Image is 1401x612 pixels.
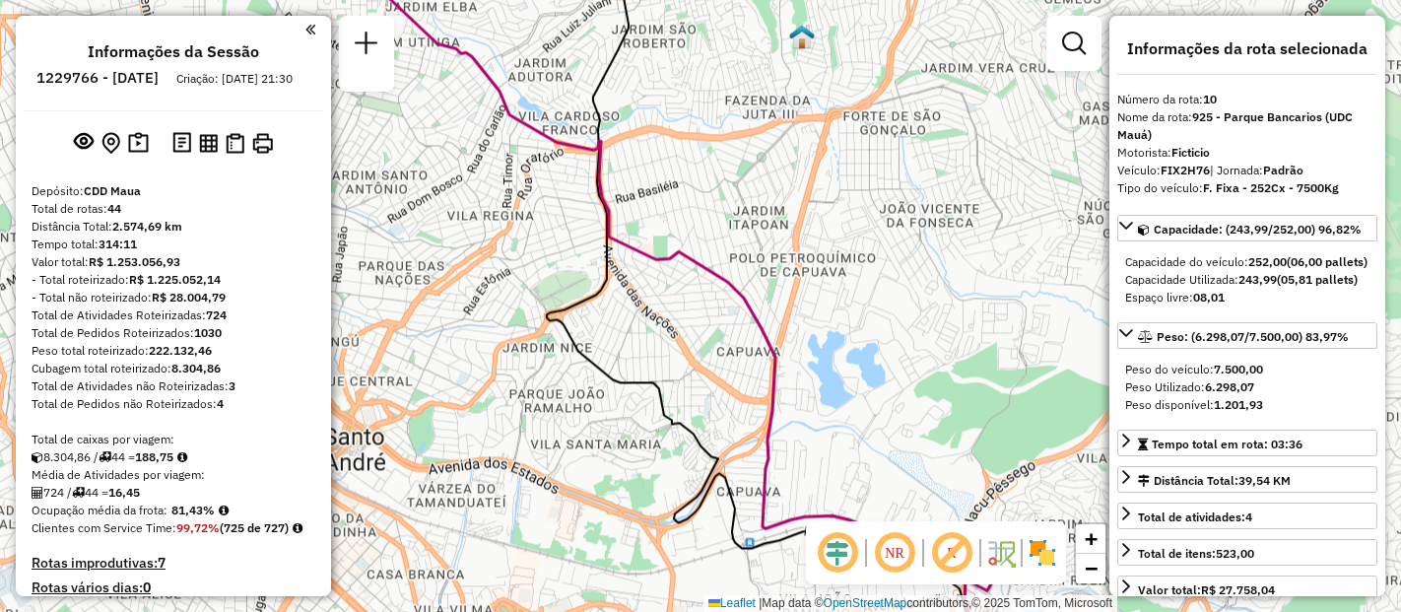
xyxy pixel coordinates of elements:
[1117,109,1353,142] strong: 925 - Parque Bancarios (UDC Mauá)
[1152,437,1302,451] span: Tempo total em rota: 03:36
[89,254,180,269] strong: R$ 1.253.056,93
[1214,362,1263,376] strong: 7.500,00
[32,360,315,377] div: Cubagem total roteirizado:
[1157,329,1349,344] span: Peso: (6.298,07/7.500,00) 83,97%
[1027,537,1058,569] img: Exibir/Ocultar setores
[1238,473,1291,488] span: 39,54 KM
[32,218,315,236] div: Distância Total:
[152,290,226,305] strong: R$ 28.004,79
[1171,145,1210,160] strong: Ficticio
[1125,289,1369,306] div: Espaço livre:
[293,522,302,534] em: Rotas cross docking consideradas
[1117,430,1377,456] a: Tempo total em rota: 03:36
[195,129,222,156] button: Visualizar relatório de Roteirização
[1117,179,1377,197] div: Tipo do veículo:
[32,451,43,463] i: Cubagem total roteirizado
[1117,245,1377,314] div: Capacidade: (243,99/252,00) 96,82%
[32,484,315,502] div: 724 / 44 =
[985,537,1017,569] img: Fluxo de ruas
[1117,503,1377,529] a: Total de atividades:4
[32,324,315,342] div: Total de Pedidos Roteirizados:
[708,596,756,610] a: Leaflet
[99,237,137,251] strong: 314:11
[194,325,222,340] strong: 1030
[347,24,386,68] a: Nova sessão e pesquisa
[107,201,121,216] strong: 44
[1245,510,1252,524] strong: 4
[1214,397,1263,412] strong: 1.201,93
[36,69,159,87] h6: 1229766 - [DATE]
[176,520,220,535] strong: 99,72%
[1263,163,1303,177] strong: Padrão
[1076,554,1105,583] a: Zoom out
[129,272,221,287] strong: R$ 1.225.052,14
[32,448,315,466] div: 8.304,86 / 44 =
[32,555,315,572] h4: Rotas improdutivas:
[99,451,111,463] i: Total de rotas
[222,129,248,158] button: Visualizar Romaneio
[1138,545,1254,563] div: Total de itens:
[1125,378,1369,396] div: Peso Utilizado:
[1203,92,1217,106] strong: 10
[32,520,176,535] span: Clientes com Service Time:
[1201,582,1275,597] strong: R$ 27.758,04
[759,596,762,610] span: |
[1117,215,1377,241] a: Capacidade: (243,99/252,00) 96,82%
[229,378,235,393] strong: 3
[1117,162,1377,179] div: Veículo:
[1210,163,1303,177] span: | Jornada:
[1117,353,1377,422] div: Peso: (6.298,07/7.500,00) 83,97%
[206,307,227,322] strong: 724
[1117,576,1377,602] a: Valor total:R$ 27.758,04
[1076,524,1105,554] a: Zoom in
[1054,24,1094,63] a: Exibir filtros
[220,520,289,535] strong: (725 de 727)
[1138,581,1275,599] div: Valor total:
[1117,39,1377,58] h4: Informações da rota selecionada
[32,289,315,306] div: - Total não roteirizado:
[217,396,224,411] strong: 4
[88,42,259,61] h4: Informações da Sessão
[248,129,277,158] button: Imprimir Rotas
[112,219,182,234] strong: 2.574,69 km
[171,361,221,375] strong: 8.304,86
[32,306,315,324] div: Total de Atividades Roteirizadas:
[1154,222,1362,237] span: Capacidade: (243,99/252,00) 96,82%
[814,529,861,577] span: Ocultar deslocamento
[168,128,195,159] button: Logs desbloquear sessão
[1138,472,1291,490] div: Distância Total:
[143,578,151,596] strong: 0
[928,529,975,577] span: Exibir rótulo
[1125,362,1263,376] span: Peso do veículo:
[32,253,315,271] div: Valor total:
[1216,546,1254,561] strong: 523,00
[1117,539,1377,566] a: Total de itens:523,00
[1248,254,1287,269] strong: 252,00
[1138,510,1252,524] span: Total de atividades:
[1203,180,1339,195] strong: F. Fixa - 252Cx - 7500Kg
[1085,526,1098,551] span: +
[135,449,173,464] strong: 188,75
[32,342,315,360] div: Peso total roteirizado:
[32,487,43,499] i: Total de Atividades
[1287,254,1368,269] strong: (06,00 pallets)
[72,487,85,499] i: Total de rotas
[32,182,315,200] div: Depósito:
[84,183,141,198] strong: CDD Maua
[32,271,315,289] div: - Total roteirizado:
[70,127,98,159] button: Exibir sessão original
[177,451,187,463] i: Meta Caixas/viagem: 171,40 Diferença: 17,35
[1125,253,1369,271] div: Capacidade do veículo:
[32,236,315,253] div: Tempo total:
[1117,466,1377,493] a: Distância Total:39,54 KM
[158,554,166,572] strong: 7
[1085,556,1098,580] span: −
[1117,144,1377,162] div: Motorista:
[168,70,300,88] div: Criação: [DATE] 21:30
[32,431,315,448] div: Total de caixas por viagem:
[871,529,918,577] span: Ocultar NR
[32,466,315,484] div: Média de Atividades por viagem:
[108,485,140,500] strong: 16,45
[32,200,315,218] div: Total de rotas:
[98,128,124,159] button: Centralizar mapa no depósito ou ponto de apoio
